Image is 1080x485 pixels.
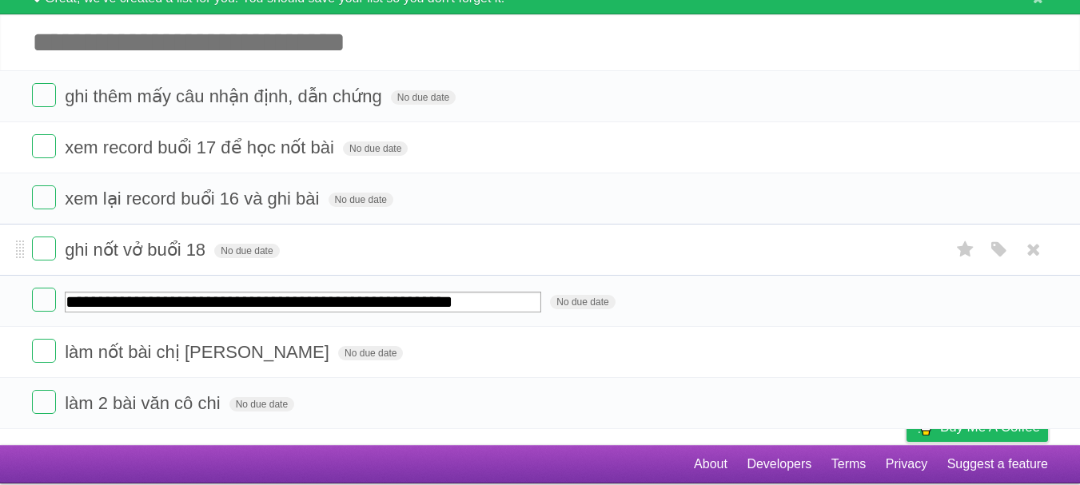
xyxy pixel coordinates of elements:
span: xem lại record buổi 16 và ghi bài [65,189,323,209]
span: No due date [214,244,279,258]
span: Buy me a coffee [940,413,1040,441]
span: xem record buổi 17 để học nốt bài [65,137,338,157]
label: Done [32,83,56,107]
a: Suggest a feature [947,449,1048,479]
label: Done [32,390,56,414]
span: làm nốt bài chị [PERSON_NAME] [65,342,333,362]
span: No due date [229,397,294,411]
a: Privacy [886,449,927,479]
span: ghi nốt vở buổi 18 [65,240,209,260]
span: No due date [550,295,615,309]
a: Developers [747,449,811,479]
span: No due date [338,346,403,360]
span: ghi thêm mấy câu nhận định, dẫn chứng [65,86,386,106]
span: No due date [343,141,408,156]
label: Done [32,185,56,209]
label: Done [32,134,56,158]
label: Done [32,237,56,260]
label: Star task [950,237,981,263]
span: No due date [391,90,456,105]
a: Terms [831,449,867,479]
a: About [694,449,727,479]
span: làm 2 bài văn cô chi [65,393,224,413]
label: Done [32,339,56,363]
label: Done [32,288,56,312]
span: No due date [329,193,393,207]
